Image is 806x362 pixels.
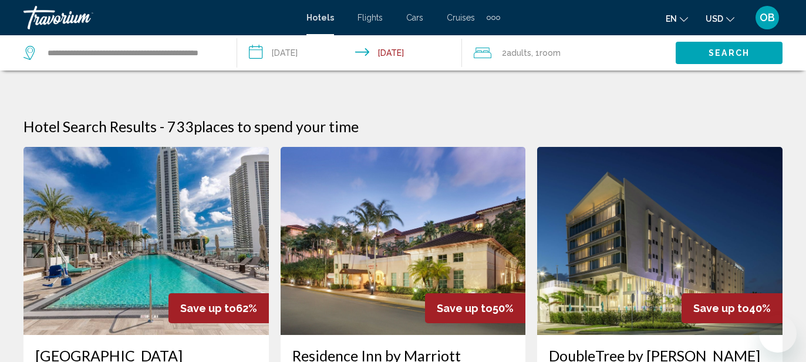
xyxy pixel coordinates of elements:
h1: Hotel Search Results [23,118,157,135]
span: places to spend your time [194,118,359,135]
span: - [160,118,164,135]
div: 62% [168,293,269,323]
button: Change language [666,10,688,27]
a: Cruises [447,13,475,22]
span: Search [709,49,750,58]
span: Save up to [180,302,236,314]
span: en [666,14,677,24]
button: Change currency [706,10,734,27]
a: Flights [358,13,383,22]
span: Save up to [693,302,749,314]
div: 50% [425,293,525,323]
span: 2 [502,45,531,61]
a: Travorium [23,6,295,29]
img: Hotel image [23,147,269,335]
button: Search [676,42,783,63]
button: User Menu [752,5,783,30]
span: Save up to [437,302,493,314]
img: Hotel image [537,147,783,335]
span: USD [706,14,723,24]
img: Hotel image [281,147,526,335]
a: Cars [406,13,423,22]
h2: 733 [167,118,359,135]
iframe: Button to launch messaging window [759,315,797,353]
span: Adults [507,48,531,58]
a: Hotels [306,13,334,22]
button: Travelers: 2 adults, 0 children [462,35,676,71]
div: 40% [682,293,783,323]
span: Room [539,48,561,58]
button: Extra navigation items [487,8,500,27]
button: Check-in date: Sep 8, 2025 Check-out date: Sep 10, 2025 [237,35,463,71]
span: OB [760,12,775,24]
span: , 1 [531,45,561,61]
